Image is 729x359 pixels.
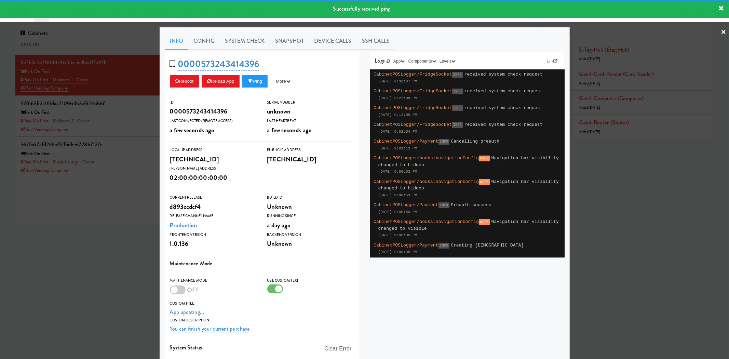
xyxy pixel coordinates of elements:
span: CabinetPOSLogger/FridgeSocket [374,89,452,94]
div: 1.0.136 [170,238,257,250]
span: Creating [DEMOGRAPHIC_DATA] [451,243,524,248]
span: CabinetPOSLogger/hooks:navigationConfig [374,219,479,224]
div: d893ccdcf4 [170,201,257,213]
span: OFF [187,285,200,294]
div: Last Connected (Remote Access) [170,118,257,124]
span: WARN [479,219,490,225]
a: Link [545,58,559,65]
span: INFO [438,243,449,249]
div: Current Release [170,194,257,201]
span: WARN [479,179,490,185]
span: [DATE] 9:00:53 PM [378,193,417,197]
div: Unknown [267,238,354,250]
span: a few seconds ago [267,125,312,135]
div: Frontend Version [170,231,257,238]
span: INFO [452,89,463,94]
a: SSH Calls [357,32,395,50]
div: 0000573243414396 [170,106,257,117]
button: Reboot [170,75,199,88]
span: [DATE] 9:12:09 PM [378,113,417,117]
div: 02:00:00:00:00:00 [170,172,257,184]
a: × [721,22,726,43]
span: Maintenance Mode [170,260,213,267]
span: received system check request [464,72,543,77]
button: Ping [242,75,268,88]
button: Components [407,58,438,65]
span: CabinetPOSLogger/FridgeSocket [374,105,452,110]
button: App [392,58,407,65]
span: a day ago [267,221,291,230]
span: WARN [479,156,490,161]
a: Config [188,32,220,50]
span: CabinetPOSLogger/Payment [374,202,438,208]
a: 0000573243414396 [178,57,259,71]
div: Running Since [267,213,354,220]
div: [TECHNICAL_ID] [170,154,257,165]
a: Production [170,221,198,230]
span: a few seconds ago [170,125,215,135]
a: Device Calls [309,32,357,50]
button: Reload App [202,75,240,88]
div: Maintenance Mode [170,277,257,284]
span: [DATE] 9:00:50 PM [378,210,417,214]
a: Info [165,32,188,50]
span: [DATE] 9:22:08 PM [378,96,417,100]
button: Levels [438,58,457,65]
div: ID [170,99,257,106]
span: [DATE] 9:00:35 PM [378,250,417,254]
span: INFO [452,72,463,78]
span: System Status [170,344,202,351]
span: Navigation bar visibility changed to visible [378,219,559,231]
span: CabinetPOSLogger/Payment [374,139,438,144]
button: Clear Error [322,343,354,355]
span: received system check request [464,89,543,94]
div: Serial Number [267,99,354,106]
a: Snapshot [270,32,309,50]
span: [DATE] 9:02:54 PM [378,130,417,134]
div: Unknown [267,201,354,213]
span: CabinetPOSLogger/hooks:navigationConfig [374,179,479,184]
span: Navigation bar visibility changed to hidden [378,156,559,168]
span: CabinetPOSLogger/FridgeSocket [374,72,452,77]
span: CabinetPOSLogger/FridgeSocket [374,122,452,127]
div: Last Heartbeat [267,118,354,124]
span: Successfully received ping [333,5,391,13]
div: Backend Version [267,231,354,238]
a: System Check [220,32,270,50]
span: received system check request [464,122,543,127]
span: INFO [452,122,463,128]
div: Custom Title [170,300,354,307]
div: Public IP Address [267,147,354,154]
span: received system check request [464,105,543,110]
span: [DATE] 9:00:36 PM [378,233,417,237]
a: You can finish your current purchase [170,325,250,333]
div: unknown [267,106,354,117]
div: Use Custom Text [267,277,354,284]
span: Preauth success [451,202,491,208]
span: INFO [438,139,449,145]
a: App updating... [170,308,204,316]
div: Custom Description [170,317,354,324]
span: Cancelling preauth [451,139,499,144]
div: Build Id [267,194,354,201]
span: [DATE] 9:01:13 PM [378,146,417,150]
span: Logs [375,57,385,65]
span: [DATE] 9:00:53 PM [378,170,417,174]
span: CabinetPOSLogger/hooks:navigationConfig [374,156,479,161]
div: [TECHNICAL_ID] [267,154,354,165]
button: More [270,75,296,88]
span: [DATE] 9:32:07 PM [378,79,417,83]
span: CabinetPOSLogger/Payment [374,243,438,248]
div: Release Channel Name [170,213,257,220]
span: INFO [452,105,463,111]
div: [PERSON_NAME] Address [170,165,257,172]
div: Local IP Address [170,147,257,154]
span: INFO [438,202,449,208]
